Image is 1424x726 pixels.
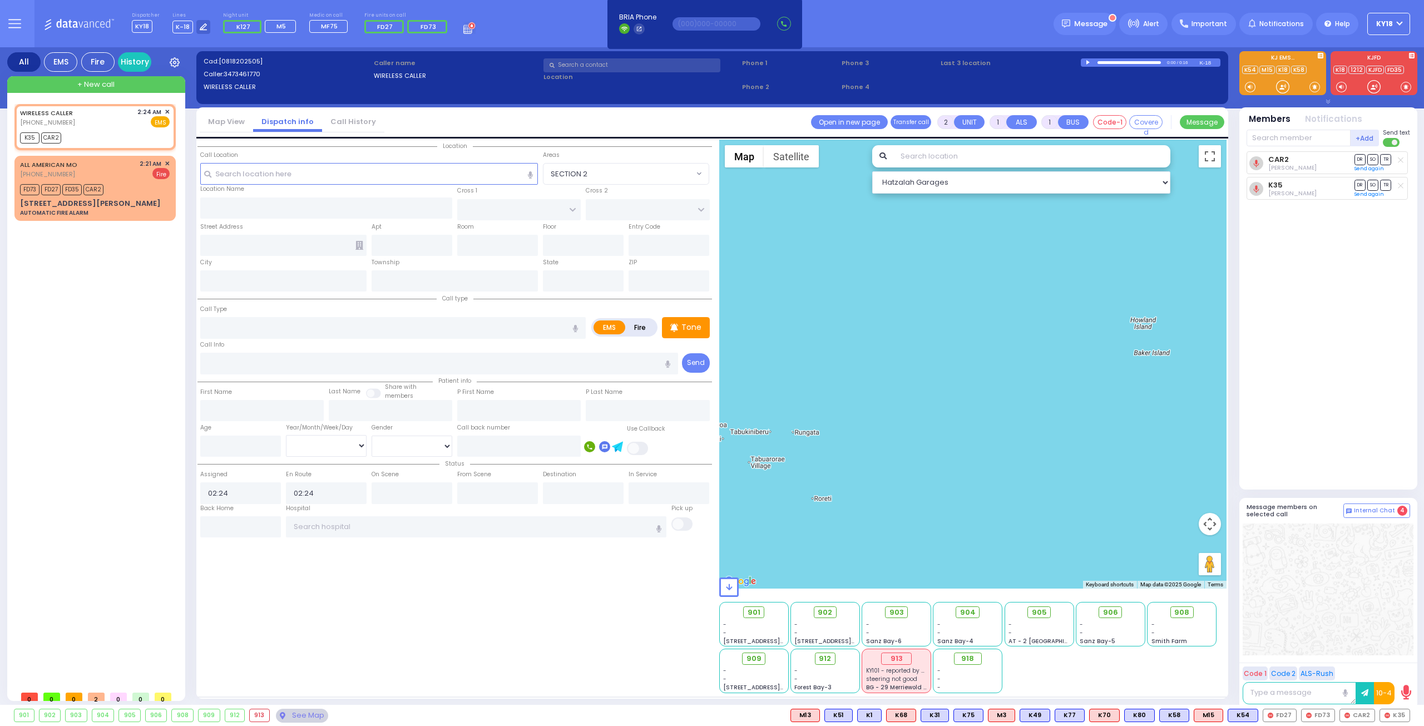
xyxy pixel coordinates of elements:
span: - [794,666,798,675]
span: - [1151,629,1155,637]
label: Dispatcher [132,12,160,19]
span: Send text [1383,129,1410,137]
span: [0818202505] [219,57,263,66]
div: BLS [1055,709,1085,722]
button: ALS-Rush [1299,666,1335,680]
span: 904 [960,607,976,618]
div: / [1176,56,1179,69]
button: Covered [1129,115,1163,129]
label: Destination [543,470,576,479]
span: [STREET_ADDRESS][PERSON_NAME] [723,637,828,645]
label: Cad: [204,57,370,66]
div: See map [276,709,328,723]
div: BLS [824,709,853,722]
div: ALS [790,709,820,722]
label: Cross 1 [457,186,477,195]
label: Areas [543,151,560,160]
span: 0 [132,693,149,701]
div: 909 [199,709,220,722]
div: ALS [1089,709,1120,722]
span: Fire [152,168,170,179]
button: Map camera controls [1199,513,1221,535]
button: Message [1180,115,1224,129]
label: Last Name [329,387,360,396]
span: Sanz Bay-6 [866,637,902,645]
label: Entry Code [629,223,660,231]
label: Back Home [200,504,234,513]
div: M15 [1194,709,1223,722]
label: From Scene [457,470,491,479]
span: 2:24 AM [137,108,161,116]
label: Location Name [200,185,244,194]
button: Members [1249,113,1290,126]
span: - [937,620,941,629]
span: Phone 3 [842,58,937,68]
div: FD27 [1263,709,1297,722]
span: CAR2 [83,184,103,195]
a: History [118,52,151,72]
span: - [1008,620,1012,629]
span: 909 [746,653,762,664]
span: members [385,392,413,400]
div: K77 [1055,709,1085,722]
input: Search hospital [286,516,667,537]
a: Dispatch info [253,116,322,127]
span: Smith Farm [1151,637,1187,645]
label: Pick up [671,504,693,513]
div: BLS [953,709,983,722]
span: MF75 [321,22,338,31]
button: Show street map [725,145,764,167]
a: K18 [1333,66,1347,74]
div: Year/Month/Week/Day [286,423,367,432]
div: K31 [921,709,949,722]
div: BLS [1159,709,1189,722]
label: Call back number [457,423,510,432]
div: All [7,52,41,72]
span: 918 [961,653,974,664]
span: [STREET_ADDRESS][PERSON_NAME] [723,683,828,692]
a: 1212 [1348,66,1365,74]
span: - [794,675,798,683]
label: P Last Name [586,388,622,397]
div: FD73 [1301,709,1335,722]
span: TR [1380,154,1391,165]
span: Isaac Friedman [1268,164,1317,172]
span: 3473461770 [224,70,260,78]
button: Transfer call [891,115,931,129]
label: Fire units on call [364,12,451,19]
div: M13 [790,709,820,722]
span: - [723,629,726,637]
a: Open this area in Google Maps (opens a new window) [722,574,759,589]
img: message.svg [1062,19,1070,28]
span: - [937,629,941,637]
a: K18 [1276,66,1290,74]
span: Phone 1 [742,58,838,68]
div: K51 [824,709,853,722]
label: Use Callback [627,424,665,433]
a: M15 [1259,66,1275,74]
span: Notifications [1259,19,1304,29]
button: Code 2 [1269,666,1297,680]
label: In Service [629,470,657,479]
span: KY18 [1376,19,1393,29]
span: Call type [437,294,473,303]
span: 2:21 AM [140,160,161,168]
div: K54 [1228,709,1258,722]
span: DR [1354,180,1366,190]
div: ALS [886,709,916,722]
label: Call Location [200,151,238,160]
span: 906 [1103,607,1118,618]
label: Cross 2 [586,186,608,195]
label: Caller name [374,58,540,68]
span: - [723,620,726,629]
button: Drag Pegman onto the map to open Street View [1199,553,1221,575]
div: 905 [119,709,140,722]
label: Last 3 location [941,58,1081,68]
div: Fire [81,52,115,72]
span: Important [1191,19,1227,29]
span: SO [1367,154,1378,165]
span: SECTION 2 [543,164,694,184]
span: Location [437,142,473,150]
span: - [723,675,726,683]
span: - [1008,629,1012,637]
